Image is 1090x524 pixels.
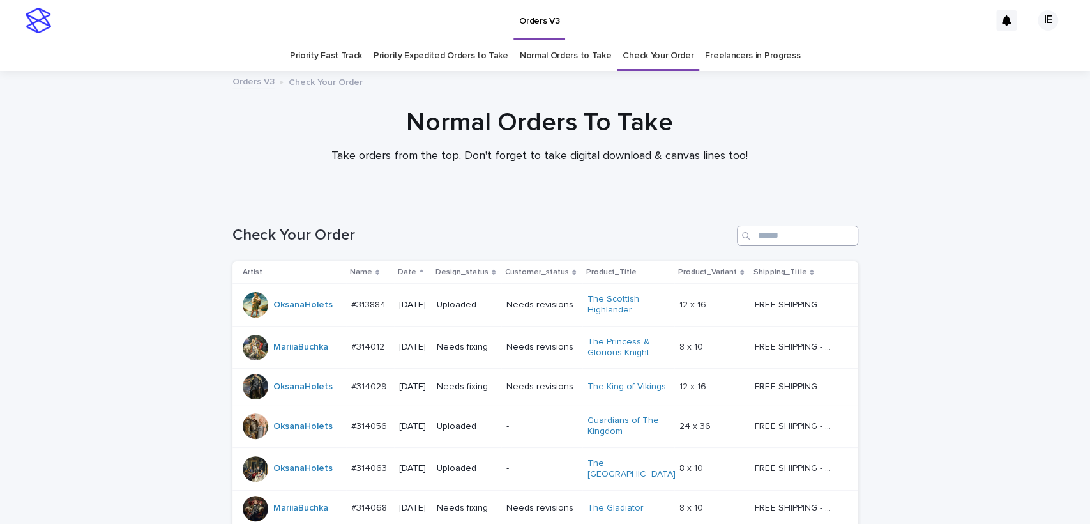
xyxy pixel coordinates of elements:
p: Uploaded [437,463,496,474]
tr: OksanaHolets #314029#314029 [DATE]Needs fixingNeeds revisionsThe King of Vikings 12 x 1612 x 16 F... [232,369,858,405]
p: Uploaded [437,421,496,432]
p: Design_status [435,265,488,279]
p: Product_Variant [678,265,737,279]
p: FREE SHIPPING - preview in 1-2 business days, after your approval delivery will take 5-10 b.d. [755,339,837,353]
a: The King of Vikings [587,381,666,392]
p: [DATE] [399,300,427,311]
p: FREE SHIPPING - preview in 1-2 business days, after your approval delivery will take 5-10 b.d. [755,297,837,311]
p: 12 x 16 [679,379,709,392]
p: 8 x 10 [679,500,706,514]
a: The [GEOGRAPHIC_DATA] [587,458,676,480]
p: #314012 [351,339,387,353]
p: [DATE] [399,503,427,514]
p: Name [350,265,372,279]
p: 12 x 16 [679,297,709,311]
p: Needs revisions [506,381,577,392]
p: FREE SHIPPING - preview in 1-2 business days, after your approval delivery will take 5-10 b.d. [755,461,837,474]
a: The Gladiator [587,503,644,514]
a: Priority Fast Track [290,41,362,71]
a: Check Your Order [623,41,693,71]
a: MariiaBuchka [273,342,328,353]
p: [DATE] [399,342,427,353]
a: Freelancers in Progress [705,41,800,71]
a: The Princess & Glorious Knight [587,337,667,358]
p: Artist [243,265,262,279]
p: Needs fixing [437,342,496,353]
p: Shipping_Title [753,265,806,279]
a: OksanaHolets [273,421,333,432]
a: OksanaHolets [273,381,333,392]
p: Needs fixing [437,381,496,392]
tr: OksanaHolets #314063#314063 [DATE]Uploaded-The [GEOGRAPHIC_DATA] 8 x 108 x 10 FREE SHIPPING - pre... [232,447,858,490]
a: The Scottish Highlander [587,294,667,316]
p: Take orders from the top. Don't forget to take digital download & canvas lines too! [284,150,795,164]
p: Uploaded [437,300,496,311]
tr: MariiaBuchka #314012#314012 [DATE]Needs fixingNeeds revisionsThe Princess & Glorious Knight 8 x 1... [232,326,858,369]
p: Product_Title [586,265,637,279]
a: Priority Expedited Orders to Take [374,41,508,71]
p: - [506,463,577,474]
p: Customer_status [505,265,569,279]
p: Check Your Order [289,74,363,88]
div: IE [1038,10,1058,31]
a: Normal Orders to Take [520,41,612,71]
p: #313884 [351,297,388,311]
p: #314063 [351,461,390,474]
p: [DATE] [399,381,427,392]
p: [DATE] [399,421,427,432]
p: Needs revisions [506,503,577,514]
p: 24 x 36 [679,419,713,432]
p: Needs revisions [506,342,577,353]
p: #314056 [351,419,390,432]
a: OksanaHolets [273,463,333,474]
p: #314029 [351,379,390,392]
a: OksanaHolets [273,300,333,311]
a: MariiaBuchka [273,503,328,514]
p: Needs revisions [506,300,577,311]
h1: Check Your Order [232,226,732,245]
p: FREE SHIPPING - preview in 1-2 business days, after your approval delivery will take 5-10 b.d. [755,379,837,392]
a: Guardians of The Kingdom [587,415,667,437]
img: stacker-logo-s-only.png [26,8,51,33]
p: Needs fixing [437,503,496,514]
tr: OksanaHolets #314056#314056 [DATE]Uploaded-Guardians of The Kingdom 24 x 3624 x 36 FREE SHIPPING ... [232,405,858,448]
p: FREE SHIPPING - preview in 1-2 business days, after your approval delivery will take 5-10 b.d. [755,419,837,432]
tr: OksanaHolets #313884#313884 [DATE]UploadedNeeds revisionsThe Scottish Highlander 12 x 1612 x 16 F... [232,284,858,327]
input: Search [737,226,858,246]
p: 8 x 10 [679,461,706,474]
a: Orders V3 [232,73,275,88]
p: FREE SHIPPING - preview in 1-2 business days, after your approval delivery will take 5-10 b.d. [755,500,837,514]
p: #314068 [351,500,390,514]
p: [DATE] [399,463,427,474]
p: 8 x 10 [679,339,706,353]
p: - [506,421,577,432]
h1: Normal Orders To Take [227,107,852,138]
p: Date [398,265,416,279]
